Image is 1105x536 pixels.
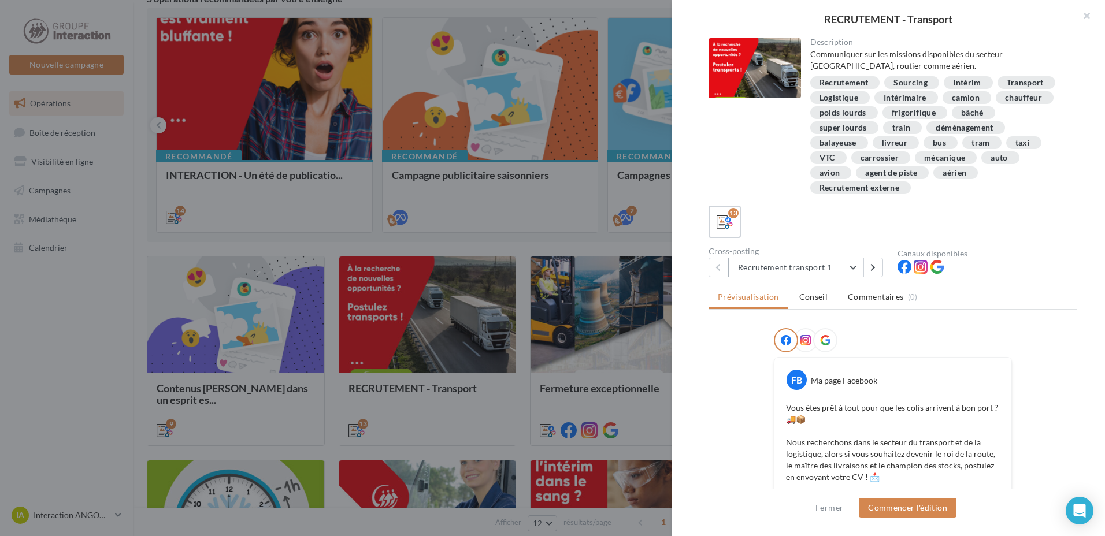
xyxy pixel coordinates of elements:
div: auto [991,154,1007,162]
div: RECRUTEMENT - Transport [690,14,1087,24]
span: Conseil [799,292,828,301]
div: VTC [820,154,835,162]
div: balayeuse [820,139,856,147]
div: aérien [943,169,966,177]
div: Transport [1007,79,1044,87]
div: train [892,124,911,132]
div: Canaux disponibles [898,250,1077,258]
div: 13 [728,208,739,218]
div: carrossier [861,154,899,162]
div: super lourds [820,124,867,132]
span: Commentaires [848,291,903,303]
span: (0) [908,292,918,301]
div: avion [820,169,840,177]
div: FB [787,370,807,390]
div: livreur [882,139,907,147]
div: Logistique [820,94,859,102]
div: agent de piste [865,169,917,177]
div: Intérimaire [884,94,926,102]
div: Description [810,38,1069,46]
div: frigorifique [892,109,936,117]
div: taxi [1015,139,1030,147]
div: Sourcing [893,79,928,87]
div: Recrutement [820,79,869,87]
div: Cross-posting [709,247,888,255]
div: Open Intercom Messenger [1066,497,1093,524]
div: Intérim [953,79,981,87]
button: Recrutement transport 1 [728,258,863,277]
div: Recrutement externe [820,184,900,192]
button: Commencer l'édition [859,498,956,518]
div: tram [971,139,989,147]
div: chauffeur [1005,94,1042,102]
p: Vous êtes prêt à tout pour que les colis arrivent à bon port ? 🚚📦 Nous recherchons dans le secteu... [786,402,1000,483]
div: déménagement [936,124,993,132]
div: bâché [961,109,984,117]
div: bus [933,139,946,147]
button: Fermer [811,501,848,515]
div: poids lourds [820,109,866,117]
div: Ma page Facebook [811,375,877,386]
div: camion [952,94,980,102]
div: Communiquer sur les missions disponibles du secteur [GEOGRAPHIC_DATA], routier comme aérien. [810,49,1069,72]
div: mécanique [924,154,965,162]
